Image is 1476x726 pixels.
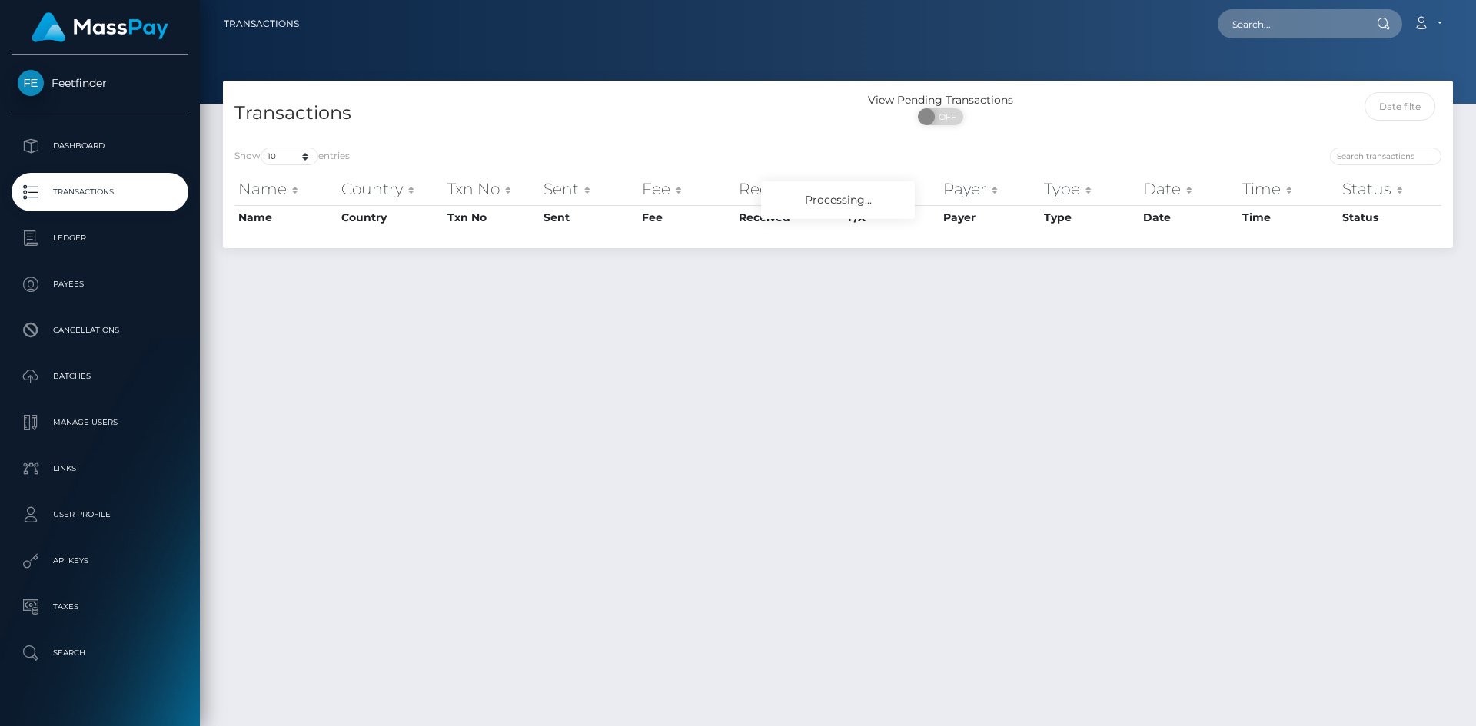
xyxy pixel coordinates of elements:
[1139,174,1238,204] th: Date
[18,134,182,157] p: Dashboard
[1139,205,1238,230] th: Date
[12,496,188,534] a: User Profile
[638,205,735,230] th: Fee
[838,92,1043,108] div: View Pending Transactions
[18,411,182,434] p: Manage Users
[12,265,188,303] a: Payees
[1330,148,1441,165] input: Search transactions
[1218,9,1362,38] input: Search...
[444,205,540,230] th: Txn No
[18,595,182,618] p: Taxes
[18,457,182,480] p: Links
[12,542,188,580] a: API Keys
[844,174,939,204] th: F/X
[32,12,168,42] img: MassPay Logo
[1040,174,1139,204] th: Type
[12,403,188,442] a: Manage Users
[224,8,299,40] a: Transactions
[18,70,44,96] img: Feetfinder
[12,634,188,672] a: Search
[18,273,182,296] p: Payees
[540,174,638,204] th: Sent
[18,365,182,388] p: Batches
[926,108,965,125] span: OFF
[12,588,188,626] a: Taxes
[18,641,182,665] p: Search
[735,205,844,230] th: Received
[1238,174,1338,204] th: Time
[1338,205,1441,230] th: Status
[18,181,182,204] p: Transactions
[234,148,350,165] label: Show entries
[18,503,182,526] p: User Profile
[12,76,188,90] span: Feetfinder
[939,205,1040,230] th: Payer
[444,174,540,204] th: Txn No
[337,205,444,230] th: Country
[1365,92,1436,121] input: Date filter
[1338,174,1441,204] th: Status
[18,549,182,572] p: API Keys
[18,319,182,342] p: Cancellations
[261,148,318,165] select: Showentries
[337,174,444,204] th: Country
[12,173,188,211] a: Transactions
[12,311,188,350] a: Cancellations
[12,449,188,488] a: Links
[12,127,188,165] a: Dashboard
[1040,205,1139,230] th: Type
[234,205,337,230] th: Name
[234,100,826,127] h4: Transactions
[1238,205,1338,230] th: Time
[12,219,188,257] a: Ledger
[735,174,844,204] th: Received
[18,227,182,250] p: Ledger
[638,174,735,204] th: Fee
[761,181,915,219] div: Processing...
[12,357,188,396] a: Batches
[540,205,638,230] th: Sent
[234,174,337,204] th: Name
[939,174,1040,204] th: Payer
